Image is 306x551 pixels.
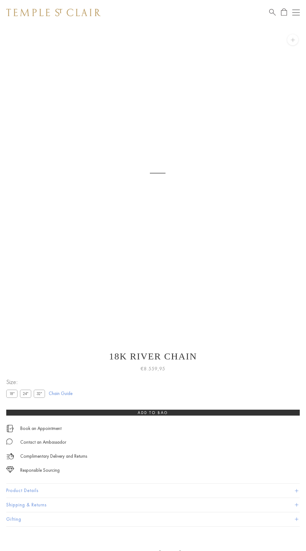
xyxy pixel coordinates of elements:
[141,365,165,373] span: €8.559,95
[49,390,72,397] a: Chain Guide
[6,425,14,432] img: icon_appointment.svg
[6,410,300,416] button: Add to bag
[269,8,276,16] a: Search
[138,410,168,415] span: Add to bag
[6,9,101,16] img: Temple St. Clair
[6,466,14,473] img: icon_sourcing.svg
[34,390,45,397] label: 32"
[292,9,300,16] button: Open navigation
[6,452,14,460] img: icon_delivery.svg
[6,377,47,387] span: Size:
[6,484,300,498] button: Product Details
[20,390,31,397] label: 24"
[6,438,12,445] img: MessageIcon-01_2.svg
[281,8,287,16] a: Open Shopping Bag
[20,466,60,474] div: Responsible Sourcing
[6,390,17,397] label: 18"
[20,438,66,446] div: Contact an Ambassador
[20,452,87,460] p: Complimentary Delivery and Returns
[6,498,300,512] button: Shipping & Returns
[6,351,300,362] h1: 18K River Chain
[6,512,300,526] button: Gifting
[20,425,62,432] a: Book an Appointment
